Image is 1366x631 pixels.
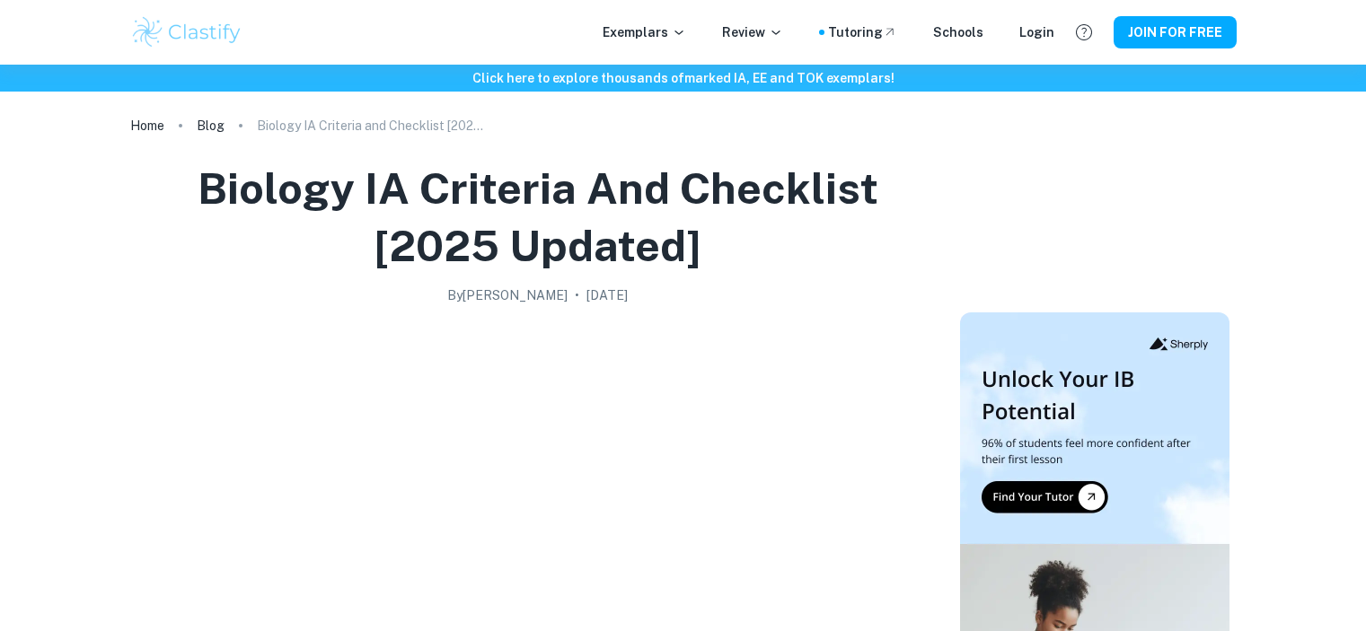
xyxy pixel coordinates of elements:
a: Blog [197,113,225,138]
p: Review [722,22,783,42]
button: JOIN FOR FREE [1114,16,1237,48]
h1: Biology IA Criteria and Checklist [2025 updated] [137,160,939,275]
h2: [DATE] [586,285,628,305]
p: Exemplars [603,22,686,42]
button: Help and Feedback [1069,17,1099,48]
a: Login [1019,22,1054,42]
a: Schools [933,22,983,42]
img: Clastify logo [130,14,244,50]
a: Tutoring [828,22,897,42]
p: Biology IA Criteria and Checklist [2025 updated] [257,116,490,136]
h2: By [PERSON_NAME] [447,285,568,305]
a: Home [130,113,164,138]
h6: Click here to explore thousands of marked IA, EE and TOK exemplars ! [4,68,1362,88]
p: • [575,285,579,305]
